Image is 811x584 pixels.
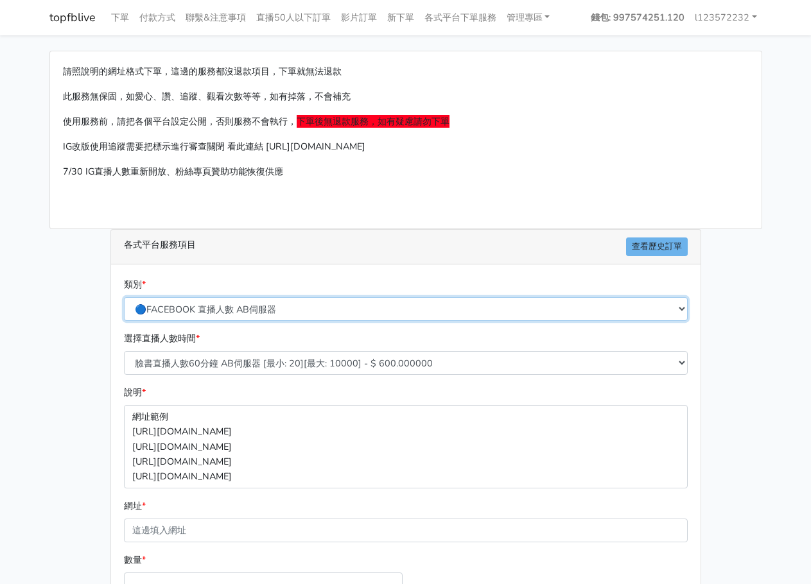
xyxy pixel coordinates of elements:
a: 新下單 [382,5,419,30]
label: 說明 [124,385,146,400]
a: 直播50人以下訂單 [251,5,336,30]
p: 使用服務前，請把各個平台設定公開，否則服務不會執行， [63,114,749,129]
a: 下單 [106,5,134,30]
label: 網址 [124,499,146,513]
p: 網址範例 [URL][DOMAIN_NAME] [URL][DOMAIN_NAME] [URL][DOMAIN_NAME] [URL][DOMAIN_NAME] [124,405,688,488]
a: 影片訂單 [336,5,382,30]
div: 各式平台服務項目 [111,230,701,264]
a: 付款方式 [134,5,180,30]
p: 7/30 IG直播人數重新開放、粉絲專頁贊助功能恢復供應 [63,164,749,179]
label: 類別 [124,277,146,292]
p: 此服務無保固，如愛心、讚、追蹤、觀看次數等等，如有掉落，不會補充 [63,89,749,104]
a: 錢包: 997574251.120 [586,5,690,30]
label: 數量 [124,553,146,567]
strong: 錢包: 997574251.120 [591,11,685,24]
a: topfblive [49,5,96,30]
p: IG改版使用追蹤需要把標示進行審查關閉 看此連結 [URL][DOMAIN_NAME] [63,139,749,154]
input: 這邊填入網址 [124,519,688,542]
span: 下單後無退款服務，如有疑慮請勿下單 [297,115,449,128]
label: 選擇直播人數時間 [124,331,200,346]
a: 管理專區 [501,5,555,30]
p: 請照說明的網址格式下單，這邊的服務都沒退款項目，下單就無法退款 [63,64,749,79]
a: 各式平台下單服務 [419,5,501,30]
a: 聯繫&注意事項 [180,5,251,30]
a: 查看歷史訂單 [626,237,688,256]
a: l123572232 [690,5,762,30]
